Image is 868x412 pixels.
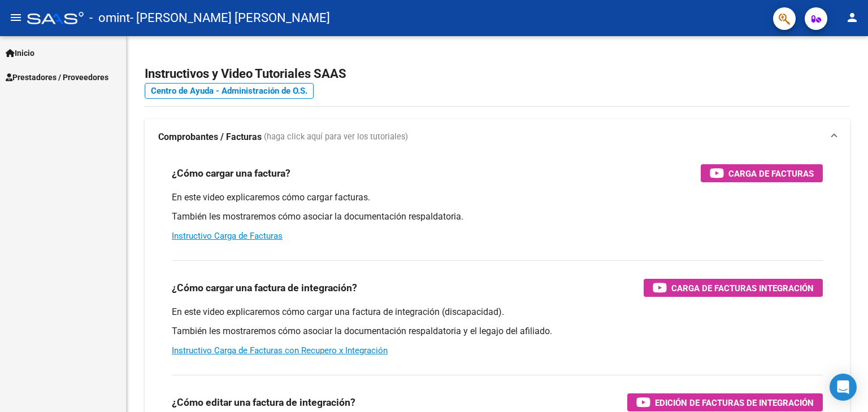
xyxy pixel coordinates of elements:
[172,165,290,181] h3: ¿Cómo cargar una factura?
[728,166,814,181] span: Carga de Facturas
[172,345,388,356] a: Instructivo Carga de Facturas con Recupero x Integración
[89,6,130,30] span: - omint
[830,374,857,401] div: Open Intercom Messenger
[172,325,823,338] p: También les mostraremos cómo asociar la documentación respaldatoria y el legajo del afiliado.
[172,191,823,204] p: En este video explicaremos cómo cargar facturas.
[145,63,850,85] h2: Instructivos y Video Tutoriales SAAS
[145,83,314,99] a: Centro de Ayuda - Administración de O.S.
[644,279,823,297] button: Carga de Facturas Integración
[701,164,823,182] button: Carga de Facturas
[6,71,108,84] span: Prestadores / Proveedores
[172,211,823,223] p: También les mostraremos cómo asociar la documentación respaldatoria.
[172,395,355,410] h3: ¿Cómo editar una factura de integración?
[9,11,23,24] mat-icon: menu
[130,6,330,30] span: - [PERSON_NAME] [PERSON_NAME]
[145,119,850,155] mat-expansion-panel-header: Comprobantes / Facturas (haga click aquí para ver los tutoriales)
[172,306,823,318] p: En este video explicaremos cómo cargar una factura de integración (discapacidad).
[6,47,34,59] span: Inicio
[264,131,408,143] span: (haga click aquí para ver los tutoriales)
[172,280,357,296] h3: ¿Cómo cargar una factura de integración?
[158,131,262,143] strong: Comprobantes / Facturas
[172,231,283,241] a: Instructivo Carga de Facturas
[845,11,859,24] mat-icon: person
[671,281,814,295] span: Carga de Facturas Integración
[627,393,823,411] button: Edición de Facturas de integración
[655,396,814,410] span: Edición de Facturas de integración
